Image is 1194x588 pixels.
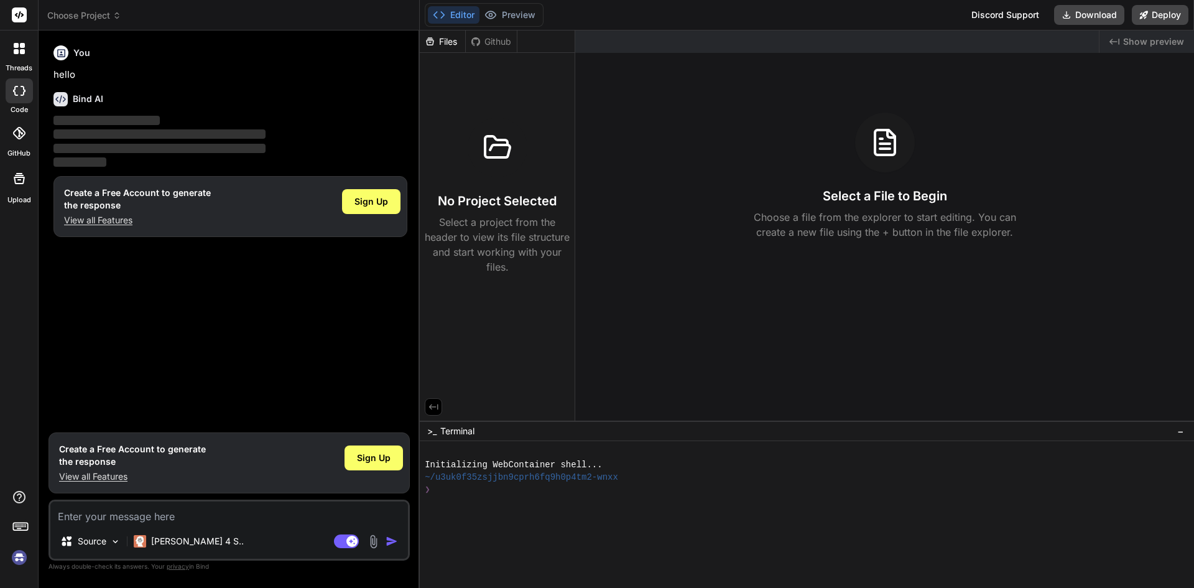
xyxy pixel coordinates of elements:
[425,471,618,483] span: ~/u3uk0f35zsjjbn9cprh6fq9h0p4tm2-wnxx
[6,63,32,73] label: threads
[354,195,388,208] span: Sign Up
[964,5,1047,25] div: Discord Support
[7,148,30,159] label: GitHub
[823,187,947,205] h3: Select a File to Begin
[7,195,31,205] label: Upload
[11,105,28,115] label: code
[440,425,474,437] span: Terminal
[1175,421,1187,441] button: −
[1132,5,1188,25] button: Deploy
[366,534,381,549] img: attachment
[466,35,517,48] div: Github
[425,459,603,471] span: Initializing WebContainer shell...
[386,535,398,548] img: icon
[59,470,206,483] p: View all Features
[357,452,391,464] span: Sign Up
[59,443,206,468] h1: Create a Free Account to generate the response
[151,535,244,548] p: [PERSON_NAME] 4 S..
[73,93,103,105] h6: Bind AI
[167,562,189,570] span: privacy
[479,6,540,24] button: Preview
[425,483,431,496] span: ❯
[53,157,106,167] span: ‌
[47,9,121,22] span: Choose Project
[78,535,106,548] p: Source
[427,425,437,437] span: >_
[64,214,211,226] p: View all Features
[53,144,266,153] span: ‌
[1123,35,1184,48] span: Show preview
[53,116,160,125] span: ‌
[1054,5,1124,25] button: Download
[1177,425,1184,437] span: −
[425,215,570,274] p: Select a project from the header to view its file structure and start working with your files.
[428,6,479,24] button: Editor
[438,192,557,210] h3: No Project Selected
[134,535,146,548] img: Claude 4 Sonnet
[53,68,407,82] p: hello
[64,187,211,212] h1: Create a Free Account to generate the response
[9,547,30,568] img: signin
[110,536,121,547] img: Pick Models
[49,561,410,572] p: Always double-check its answers. Your in Bind
[420,35,465,48] div: Files
[53,129,266,139] span: ‌
[746,210,1024,240] p: Choose a file from the explorer to start editing. You can create a new file using the + button in...
[73,47,90,59] h6: You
